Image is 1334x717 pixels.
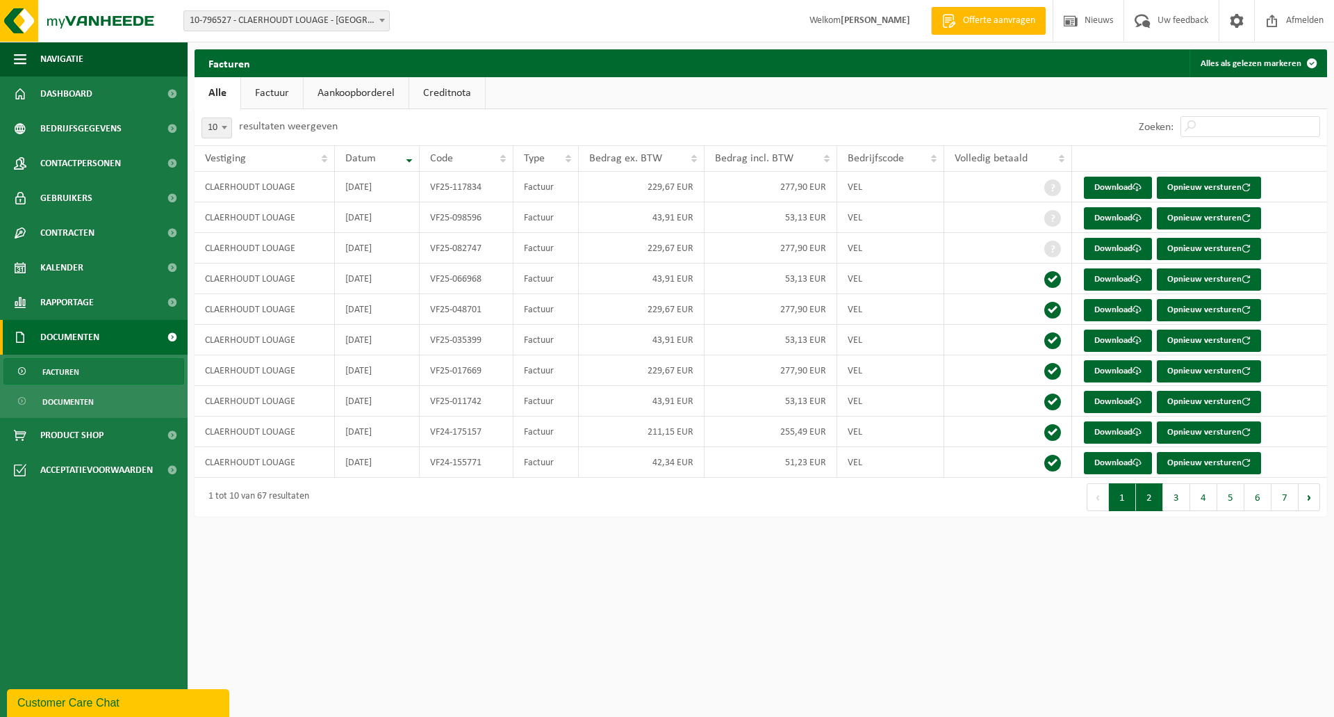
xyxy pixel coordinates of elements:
td: 229,67 EUR [579,233,705,264]
td: CLAERHOUDT LOUAGE [195,386,335,417]
td: VF25-117834 [420,172,513,202]
td: CLAERHOUDT LOUAGE [195,264,335,294]
td: [DATE] [335,355,420,386]
td: VF24-155771 [420,447,513,478]
td: CLAERHOUDT LOUAGE [195,325,335,355]
td: VEL [837,294,944,325]
td: 229,67 EUR [579,172,705,202]
span: Code [430,153,453,164]
button: Opnieuw versturen [1157,360,1261,382]
td: CLAERHOUDT LOUAGE [195,355,335,386]
td: 211,15 EUR [579,417,705,447]
button: 7 [1271,483,1299,511]
td: 43,91 EUR [579,264,705,294]
td: 43,91 EUR [579,202,705,233]
a: Alle [195,77,240,109]
span: 10-796527 - CLAERHOUDT LOUAGE - VEURNE [184,11,389,31]
td: 43,91 EUR [579,386,705,417]
button: 6 [1244,483,1271,511]
button: 4 [1190,483,1217,511]
button: Next [1299,483,1320,511]
td: CLAERHOUDT LOUAGE [195,172,335,202]
button: 1 [1109,483,1136,511]
td: Factuur [513,172,579,202]
td: Factuur [513,355,579,386]
span: Acceptatievoorwaarden [40,453,153,488]
button: Opnieuw versturen [1157,299,1261,321]
td: 43,91 EUR [579,325,705,355]
td: VEL [837,447,944,478]
span: Navigatie [40,42,83,76]
span: Dashboard [40,76,92,111]
td: VF25-098596 [420,202,513,233]
td: VEL [837,386,944,417]
td: 229,67 EUR [579,355,705,386]
a: Aankoopborderel [304,77,409,109]
a: Download [1084,238,1152,260]
span: Contracten [40,216,94,250]
button: Opnieuw versturen [1157,268,1261,291]
button: Opnieuw versturen [1157,391,1261,413]
button: 5 [1217,483,1244,511]
a: Download [1084,299,1152,321]
button: Opnieuw versturen [1157,330,1261,352]
button: Opnieuw versturen [1157,452,1261,474]
span: 10 [201,118,232,138]
a: Download [1084,452,1152,474]
td: VF25-082747 [420,233,513,264]
td: [DATE] [335,233,420,264]
td: Factuur [513,386,579,417]
span: Documenten [40,320,99,355]
a: Offerte aanvragen [931,7,1046,35]
span: Bedrijfscode [848,153,904,164]
td: 277,90 EUR [705,233,837,264]
td: 53,13 EUR [705,264,837,294]
span: Kalender [40,250,83,285]
span: 10-796527 - CLAERHOUDT LOUAGE - VEURNE [183,10,390,31]
td: CLAERHOUDT LOUAGE [195,233,335,264]
button: 2 [1136,483,1163,511]
a: Download [1084,330,1152,352]
td: 277,90 EUR [705,172,837,202]
td: [DATE] [335,294,420,325]
td: [DATE] [335,447,420,478]
td: 277,90 EUR [705,294,837,325]
h2: Facturen [195,49,264,76]
span: Documenten [42,389,94,415]
span: Bedrag incl. BTW [715,153,793,164]
td: 53,13 EUR [705,202,837,233]
td: Factuur [513,447,579,478]
td: CLAERHOUDT LOUAGE [195,294,335,325]
td: Factuur [513,264,579,294]
td: 277,90 EUR [705,355,837,386]
a: Download [1084,360,1152,382]
span: Contactpersonen [40,146,121,181]
td: 53,13 EUR [705,325,837,355]
button: Opnieuw versturen [1157,207,1261,229]
span: Rapportage [40,285,94,320]
span: Offerte aanvragen [960,14,1039,28]
button: Opnieuw versturen [1157,238,1261,260]
td: [DATE] [335,172,420,202]
span: Product Shop [40,418,104,453]
td: VEL [837,202,944,233]
td: VF24-175157 [420,417,513,447]
td: VF25-011742 [420,386,513,417]
button: 3 [1163,483,1190,511]
td: VEL [837,264,944,294]
span: Vestiging [205,153,246,164]
td: VF25-035399 [420,325,513,355]
td: [DATE] [335,386,420,417]
div: 1 tot 10 van 67 resultaten [201,485,309,510]
td: [DATE] [335,264,420,294]
a: Download [1084,391,1152,413]
td: VF25-048701 [420,294,513,325]
a: Creditnota [409,77,485,109]
button: Opnieuw versturen [1157,421,1261,444]
td: Factuur [513,202,579,233]
td: VF25-017669 [420,355,513,386]
td: Factuur [513,233,579,264]
span: Facturen [42,359,79,385]
label: resultaten weergeven [239,121,338,132]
